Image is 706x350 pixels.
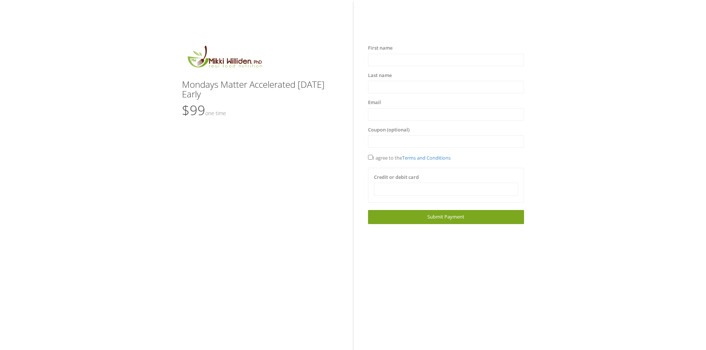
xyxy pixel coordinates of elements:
[182,44,266,72] img: MikkiLogoMain.png
[427,213,464,220] span: Submit Payment
[368,72,392,79] label: Last name
[368,210,524,224] a: Submit Payment
[374,174,419,181] label: Credit or debit card
[368,44,392,52] label: First name
[368,99,381,106] label: Email
[368,126,410,134] label: Coupon (optional)
[402,154,451,161] a: Terms and Conditions
[379,186,513,193] iframe: Secure card payment input frame
[182,80,338,99] h3: Mondays Matter Accelerated [DATE] Early
[368,154,451,161] span: I agree to the
[182,101,226,119] span: $99
[205,110,226,117] small: One time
